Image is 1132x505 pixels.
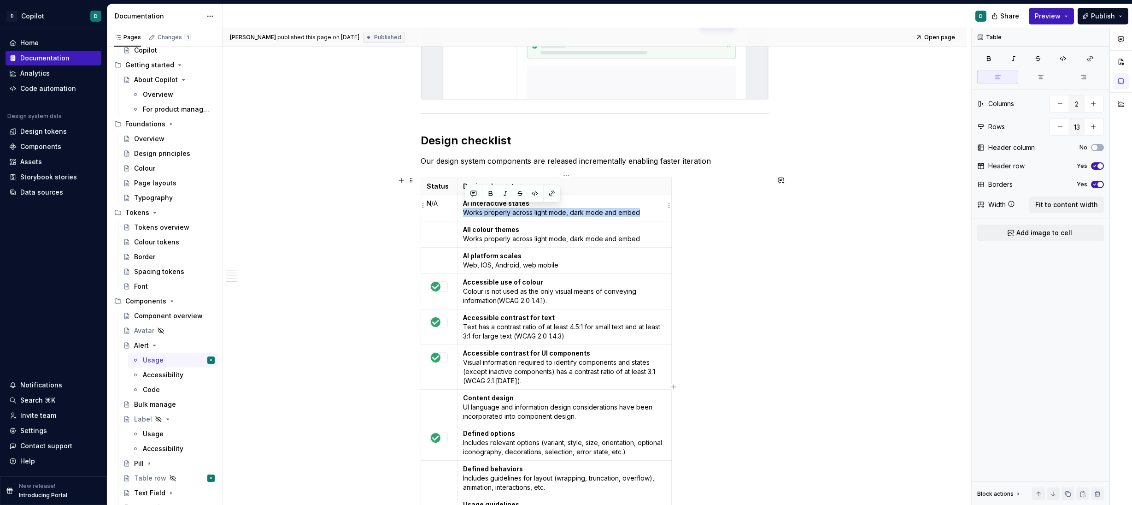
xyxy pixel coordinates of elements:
[210,356,212,365] div: D
[463,394,514,402] strong: Content design
[134,341,149,350] div: Alert
[119,264,218,279] a: Spacing tokens
[463,225,666,244] p: Works properly across light mode, dark mode and embed
[114,34,141,41] div: Pages
[988,161,1025,171] div: Header row
[988,99,1014,108] div: Columns
[6,51,101,65] a: Documentation
[20,53,70,63] div: Documentation
[134,164,155,173] div: Colour
[20,157,42,166] div: Assets
[977,490,1014,498] div: Block actions
[913,31,959,44] a: Open page
[988,143,1035,152] div: Header column
[6,454,101,469] button: Help
[125,119,165,129] div: Foundations
[2,6,105,26] button: DCopilotD
[115,12,202,21] div: Documentation
[1079,144,1087,151] label: No
[988,180,1013,189] div: Borders
[119,161,218,176] a: Colour
[6,439,101,453] button: Contact support
[143,105,213,114] div: For product managers
[128,353,218,368] a: UsageD
[119,486,218,500] a: Text Field
[463,199,666,217] p: Works properly across light mode, dark mode and embed
[20,188,63,197] div: Data sources
[143,429,164,439] div: Usage
[184,34,191,41] span: 1
[134,415,152,424] div: Label
[431,317,440,327] img: 85899b0c-a339-4929-b088-9b63f6de292a.svg
[143,385,160,394] div: Code
[977,487,1022,500] div: Block actions
[6,139,101,154] a: Components
[143,356,164,365] div: Usage
[19,492,67,499] p: Introducing Portal
[119,412,218,427] a: Label
[143,90,173,99] div: Overview
[134,223,189,232] div: Tokens overview
[1000,12,1019,21] span: Share
[1077,181,1087,188] label: Yes
[119,279,218,294] a: Font
[979,12,983,20] div: D
[6,393,101,408] button: Search ⌘K
[119,338,218,353] a: Alert
[119,146,218,161] a: Design principles
[134,149,190,158] div: Design principles
[463,429,666,457] p: Includes relevant options (variant, style, size, orientation, optional iconography, decorations, ...
[158,34,191,41] div: Changes
[421,134,511,147] strong: Design checklist
[119,323,218,338] a: Avatar
[20,142,61,151] div: Components
[463,393,666,421] p: UI language and information design considerations have been incorporated into component design.
[128,102,218,117] a: For product managers
[463,465,523,473] strong: Defined behaviors
[1029,8,1074,24] button: Preview
[431,433,440,443] img: 64d020e0-2c9c-4c77-8841-d1ce89352a7f.svg
[6,185,101,200] a: Data sources
[463,313,666,341] p: Text has a contrast ratio of at least 4.5:1 for small text and at least 3:1 for large text (WCAG ...
[119,43,218,58] a: Copilot
[1029,196,1104,213] button: Fit to content width
[6,423,101,438] a: Settings
[134,252,155,261] div: Border
[111,117,218,131] div: Foundations
[463,252,522,260] strong: Al platform scales
[463,199,529,207] strong: Al interactive states
[463,349,590,357] strong: Accessible contrast for Ul components
[230,34,276,41] span: [PERSON_NAME]
[119,471,218,486] a: Table rowD
[111,294,218,309] div: Components
[463,278,666,305] p: Colour is not used as the only visual means of conveying information(WCAG 2.0 1.4.1).
[463,314,555,321] strong: Accessible contrast for text
[134,488,165,498] div: Text Field
[134,311,203,321] div: Component overview
[6,378,101,392] button: Notifications
[431,282,440,291] img: 33e31bbf-bbe2-408b-b16f-a24df8f029fe.svg
[7,113,62,120] div: Design system data
[134,238,179,247] div: Colour tokens
[20,457,35,466] div: Help
[1035,12,1061,21] span: Preview
[977,225,1104,241] button: Add image to cell
[210,474,212,483] div: D
[6,36,101,50] a: Home
[128,382,218,397] a: Code
[94,12,98,20] div: D
[20,69,50,78] div: Analytics
[125,297,166,306] div: Components
[119,456,218,471] a: Pill
[6,66,101,81] a: Analytics
[463,278,543,286] strong: Accessible use of colour
[134,459,144,468] div: Pill
[134,400,176,409] div: Bulk manage
[6,408,101,423] a: Invite team
[6,154,101,169] a: Assets
[128,87,218,102] a: Overview
[134,267,184,276] div: Spacing tokens
[1078,8,1128,24] button: Publish
[134,326,154,335] div: Avatar
[20,396,55,405] div: Search ⌘K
